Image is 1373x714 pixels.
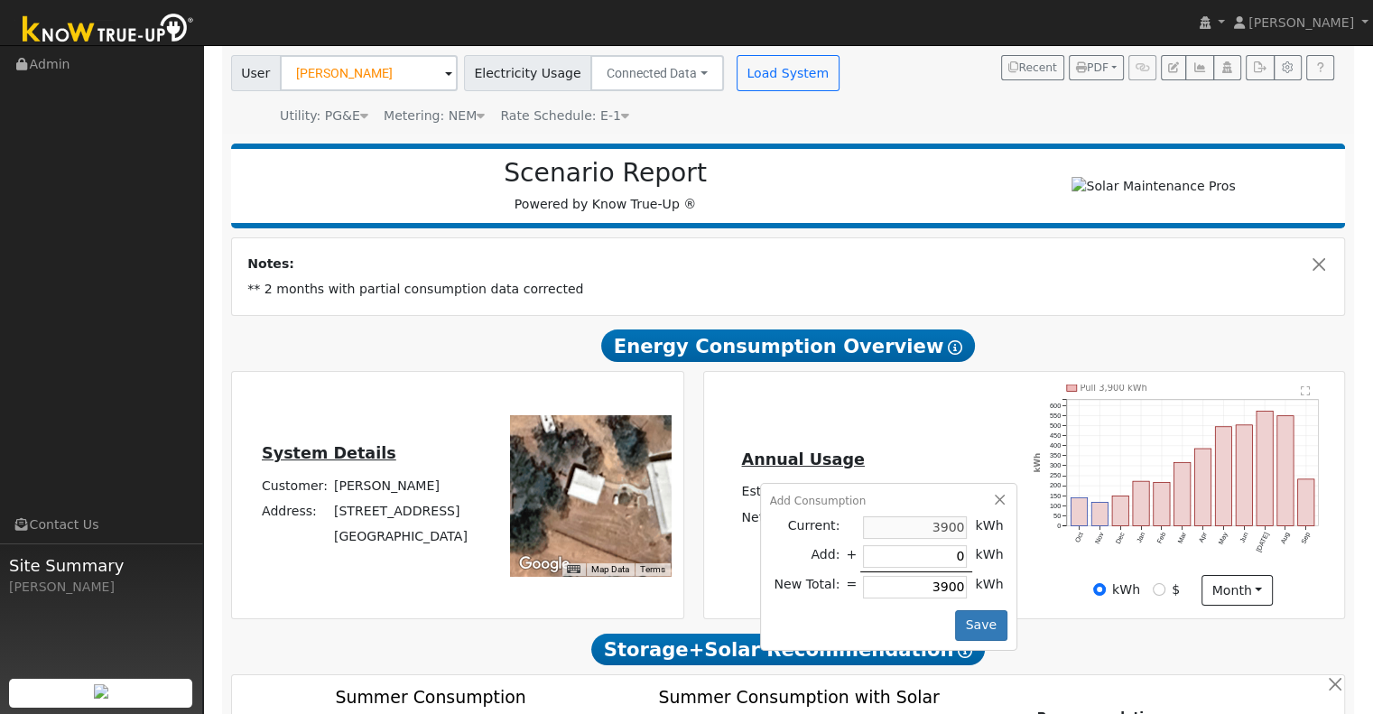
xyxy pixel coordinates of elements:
text: kWh [1034,453,1043,473]
td: Customer: [258,473,330,498]
text: Pull 3,900 kWh [1081,384,1147,394]
i: Show Help [958,644,972,658]
span: [PERSON_NAME] [1248,15,1354,30]
a: Help Link [1306,55,1334,80]
td: kWh [972,572,1007,602]
i: Show Help [948,340,962,355]
rect: onclick="" [1298,479,1314,526]
div: Metering: NEM [384,107,485,125]
img: retrieve [94,684,108,699]
span: Site Summary [9,553,193,578]
td: [STREET_ADDRESS] [330,498,470,524]
button: Login As [1213,55,1241,80]
rect: onclick="" [1112,496,1128,526]
text: Aug [1279,532,1292,546]
text: Mar [1176,531,1189,545]
span: Electricity Usage [464,55,591,91]
text: Jun [1238,532,1250,545]
input: kWh [1093,583,1106,596]
a: Terms (opens in new tab) [640,564,665,574]
button: Map Data [591,563,629,576]
div: [PERSON_NAME] [9,578,193,597]
input: Select a User [280,55,458,91]
text: 450 [1050,431,1061,440]
td: kWh [972,514,1007,542]
text: 50 [1053,512,1061,520]
text: Summer Consumption with Solar [659,686,941,706]
button: Edit User [1161,55,1186,80]
label: kWh [1112,580,1140,599]
td: [GEOGRAPHIC_DATA] [330,524,470,549]
rect: onclick="" [1174,463,1191,526]
button: PDF [1069,55,1124,80]
rect: onclick="" [1215,427,1231,526]
rect: onclick="" [1154,483,1170,526]
rect: onclick="" [1133,482,1149,526]
text: Dec [1114,531,1127,545]
td: New Total: [770,572,843,602]
u: System Details [262,444,396,462]
text: 200 [1050,482,1061,490]
rect: onclick="" [1071,498,1087,526]
text: Sep [1300,532,1313,546]
text: Feb [1155,532,1167,545]
label: $ [1172,580,1180,599]
input: $ [1153,583,1165,596]
button: month [1201,575,1273,606]
td: kWh [972,542,1007,572]
rect: onclick="" [1195,449,1211,526]
text: May [1217,531,1229,546]
span: User [231,55,281,91]
u: Annual Usage [741,450,864,468]
button: Connected Data [590,55,724,91]
a: Open this area in Google Maps (opens a new window) [515,552,574,576]
span: Alias: HE1 [500,108,629,123]
div: Powered by Know True-Up ® [240,158,971,214]
text: Oct [1073,532,1085,544]
div: Add Consumption [770,493,1007,509]
text: 550 [1050,412,1061,420]
td: ** 2 months with partial consumption data corrected [245,277,1332,302]
div: Utility: PG&E [280,107,368,125]
rect: onclick="" [1091,503,1108,526]
td: + [843,542,860,572]
text: Nov [1093,531,1106,545]
button: Load System [737,55,840,91]
text: 150 [1050,492,1061,500]
img: Solar Maintenance Pros [1071,177,1235,196]
text: 400 [1050,441,1061,450]
rect: onclick="" [1277,416,1294,526]
button: Keyboard shortcuts [567,563,580,576]
text: Summer Consumption [335,686,526,706]
td: $1,568 [859,479,910,505]
h2: Scenario Report [249,158,961,189]
text:  [1301,385,1311,396]
rect: onclick="" [1236,425,1252,526]
td: [PERSON_NAME] [330,473,470,498]
td: Add: [770,542,843,572]
button: Recent [1001,55,1064,80]
text: Apr [1197,531,1209,544]
rect: onclick="" [1257,412,1273,526]
text: 250 [1050,472,1061,480]
text: 100 [1050,502,1061,510]
text: 0 [1057,522,1061,530]
td: Address: [258,498,330,524]
td: Current: [770,514,843,542]
td: Net Consumption: [738,505,859,531]
text: 600 [1050,402,1061,410]
button: Save [955,610,1007,641]
img: Know True-Up [14,10,203,51]
span: Storage+Solar Recommendation [591,634,985,666]
text: 500 [1050,422,1061,430]
button: Settings [1274,55,1302,80]
text: [DATE] [1255,532,1271,554]
text: Jan [1135,532,1146,545]
button: Export Interval Data [1246,55,1274,80]
strong: Notes: [247,256,294,271]
button: Multi-Series Graph [1185,55,1213,80]
button: Close [1310,255,1329,274]
span: PDF [1076,61,1109,74]
text: 350 [1050,452,1061,460]
td: = [843,572,860,602]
